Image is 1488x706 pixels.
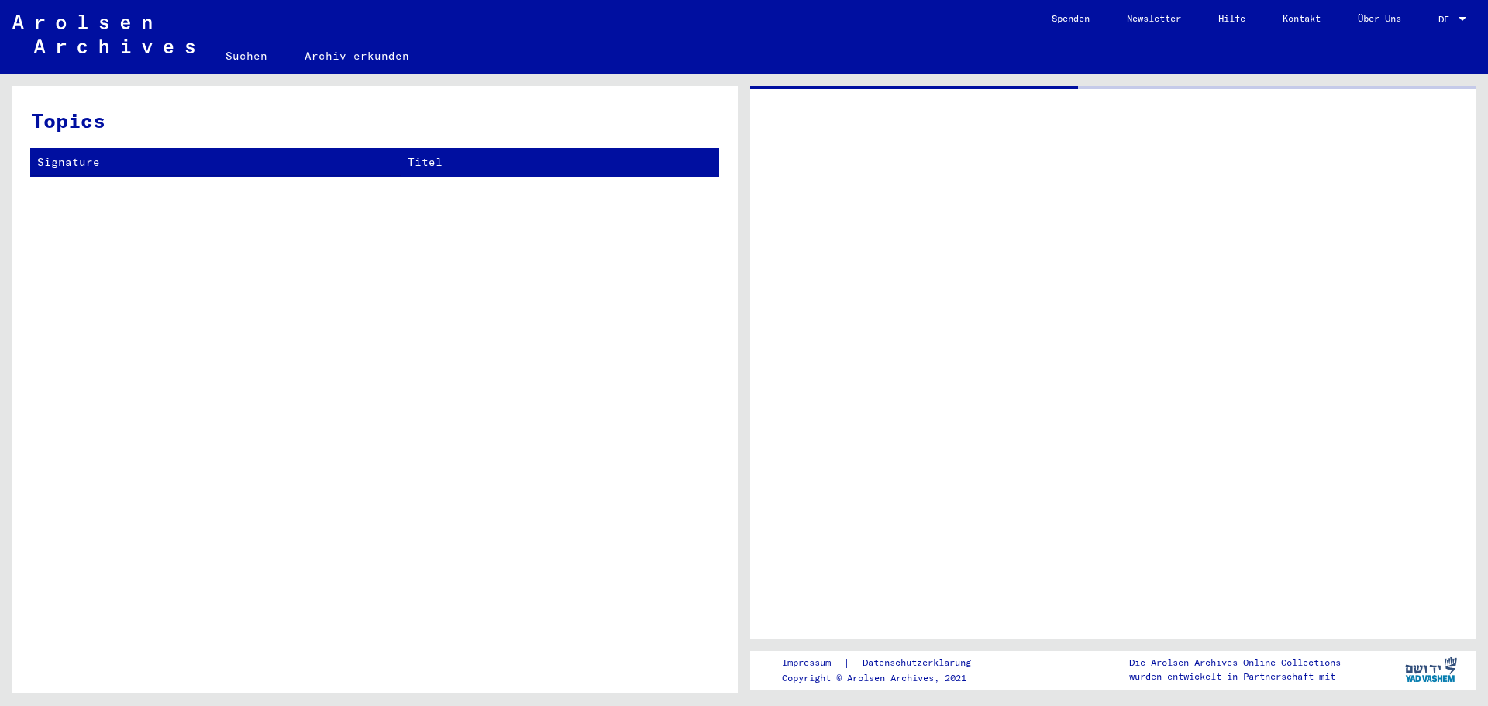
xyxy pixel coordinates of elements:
[1129,670,1341,684] p: wurden entwickelt in Partnerschaft mit
[850,655,990,671] a: Datenschutzerklärung
[782,655,843,671] a: Impressum
[12,15,195,53] img: Arolsen_neg.svg
[207,37,286,74] a: Suchen
[1402,650,1460,689] img: yv_logo.png
[31,149,401,176] th: Signature
[782,671,990,685] p: Copyright © Arolsen Archives, 2021
[1129,656,1341,670] p: Die Arolsen Archives Online-Collections
[286,37,428,74] a: Archiv erkunden
[31,105,718,136] h3: Topics
[782,655,990,671] div: |
[1438,14,1455,25] span: DE
[401,149,718,176] th: Titel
